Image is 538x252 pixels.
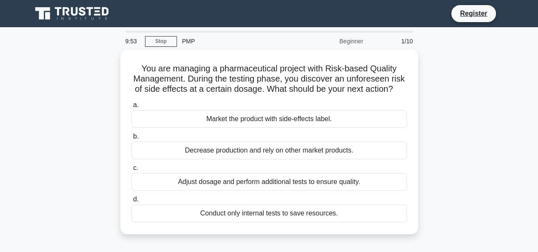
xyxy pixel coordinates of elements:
div: Beginner [294,33,368,50]
span: d. [133,195,139,203]
div: Market the product with side-effects label. [131,110,407,128]
div: Decrease production and rely on other market products. [131,142,407,159]
h5: You are managing a pharmaceutical project with Risk-based Quality Management. During the testing ... [131,63,408,95]
div: PMP [177,33,294,50]
div: 9:53 [120,33,145,50]
span: c. [133,164,138,171]
a: Register [455,8,492,19]
a: Stop [145,36,177,47]
div: Adjust dosage and perform additional tests to ensure quality. [131,173,407,191]
div: 1/10 [368,33,418,50]
div: Conduct only internal tests to save resources. [131,204,407,222]
span: a. [133,101,139,108]
span: b. [133,133,139,140]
